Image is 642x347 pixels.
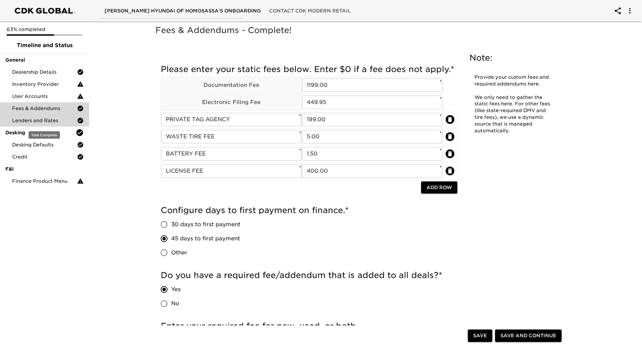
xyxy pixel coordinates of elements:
[12,93,77,100] span: User Accounts
[12,178,77,184] span: Finance Product Menu
[161,64,457,75] h5: Please enter your static fees below. Enter $0 if a fee does not apply.
[171,220,240,229] span: 30 days to first payment
[171,249,187,257] span: Other
[610,3,626,19] button: account of current user
[5,166,84,172] span: F&I
[500,332,556,340] span: Save and Continue
[495,329,562,342] button: Save and Continue
[622,3,638,19] button: account of current user
[469,53,560,63] h5: Note:
[12,117,77,124] span: Lenders and Rates
[161,81,302,89] p: Documentation Fee
[468,329,492,342] button: Save
[446,167,454,175] button: delete
[12,81,77,88] span: Inventory Provider
[5,129,76,136] span: Desking
[446,115,454,124] button: delete
[161,98,302,106] p: Electronic Filing Fee
[161,270,457,281] h5: Do you have a required fee/addendum that is added to all deals?
[12,105,77,112] span: Fees & Addendums
[155,25,570,36] h5: Fees & Addendums - Complete!
[5,57,84,63] span: General
[161,205,457,216] h5: Configure days to first payment on finance.
[7,26,82,33] p: 63% completed
[426,183,452,192] span: Add Row
[171,285,181,293] span: Yes
[12,153,77,160] span: Credit
[475,74,555,88] p: Provide your custom fees and required addendums here.
[269,7,351,15] span: Contact CDK Modern Retail
[12,69,77,75] span: Dealership Details
[421,181,457,194] button: Add Row
[171,235,240,243] span: 45 days to first payment
[171,300,179,308] span: No
[446,132,454,141] button: delete
[12,141,77,148] span: Desking Defaults
[446,149,454,158] button: delete
[475,94,555,134] p: We only need to gather the static fees here. For other fees (like state-required DMV and tire fee...
[105,7,261,15] span: [PERSON_NAME] Hyundai of Homosassa's Onboarding
[473,332,487,340] span: Save
[161,321,457,332] h5: Enter your required fee for new, used, or both.
[5,41,84,49] span: Timeline and Status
